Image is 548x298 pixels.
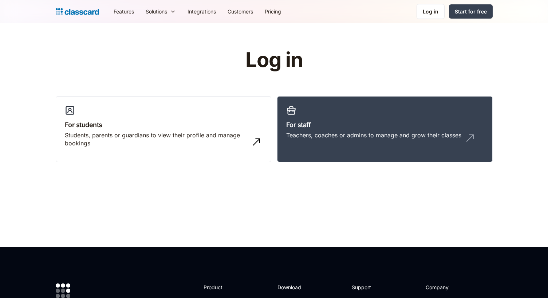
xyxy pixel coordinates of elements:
div: Log in [423,8,438,15]
h3: For students [65,120,262,130]
h3: For staff [286,120,484,130]
a: Customers [222,3,259,20]
div: Start for free [455,8,487,15]
h2: Company [426,283,474,291]
div: Students, parents or guardians to view their profile and manage bookings [65,131,248,148]
a: For studentsStudents, parents or guardians to view their profile and manage bookings [56,96,271,162]
a: Logo [56,7,99,17]
a: Pricing [259,3,287,20]
h2: Download [277,283,307,291]
a: Integrations [182,3,222,20]
a: Start for free [449,4,493,19]
h1: Log in [158,49,390,71]
h2: Support [352,283,381,291]
div: Teachers, coaches or admins to manage and grow their classes [286,131,461,139]
a: For staffTeachers, coaches or admins to manage and grow their classes [277,96,493,162]
div: Solutions [146,8,167,15]
a: Log in [417,4,445,19]
h2: Product [204,283,243,291]
a: Features [108,3,140,20]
